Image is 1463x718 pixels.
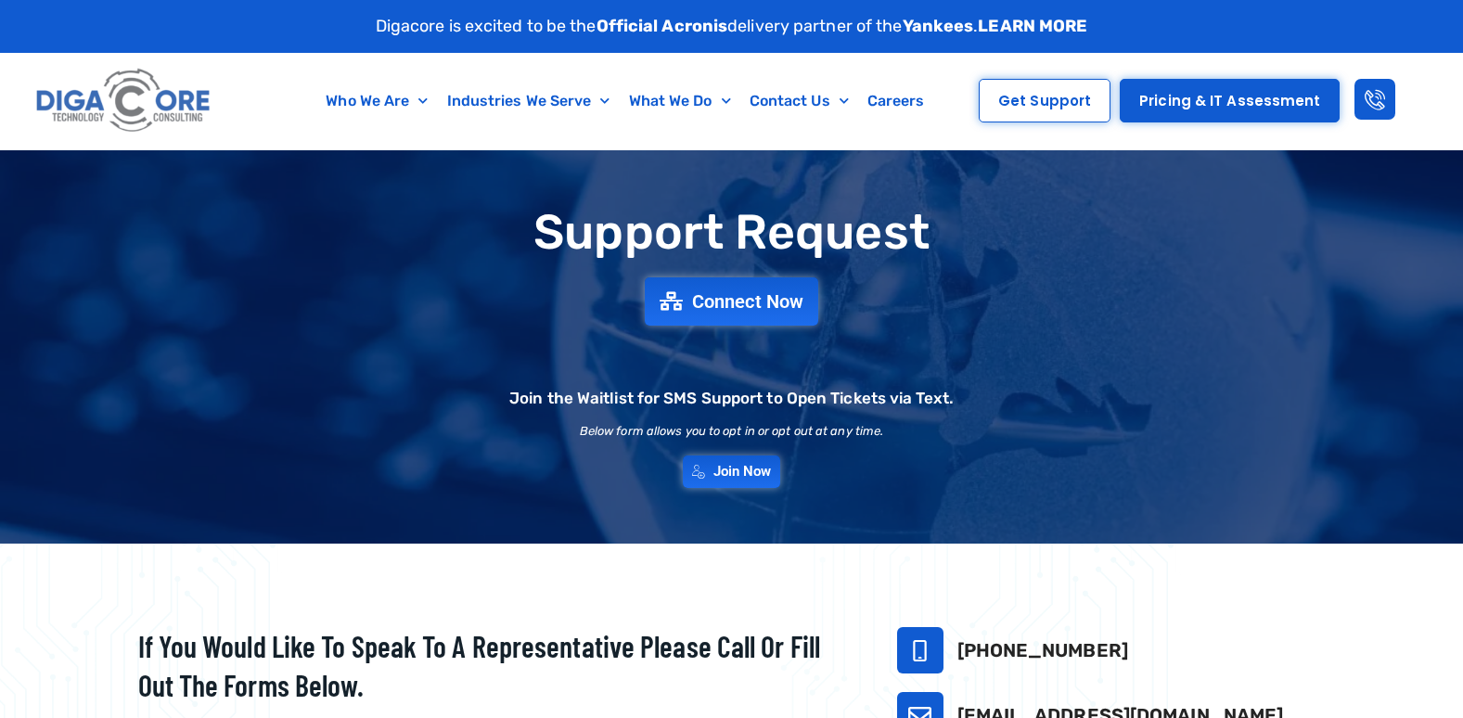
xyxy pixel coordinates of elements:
strong: Official Acronis [597,16,728,36]
p: Digacore is excited to be the delivery partner of the . [376,14,1088,39]
a: Get Support [979,79,1110,122]
a: Join Now [683,455,781,488]
a: Pricing & IT Assessment [1120,79,1340,122]
span: Connect Now [692,292,803,311]
h1: Support Request [92,206,1372,259]
a: LEARN MORE [978,16,1087,36]
a: Who We Are [316,80,437,122]
span: Join Now [713,465,772,479]
a: Careers [858,80,934,122]
strong: Yankees [903,16,974,36]
a: What We Do [620,80,740,122]
h2: Below form allows you to opt in or opt out at any time. [580,425,884,437]
span: Get Support [998,94,1091,108]
img: Digacore logo 1 [32,62,216,140]
a: Industries We Serve [438,80,620,122]
a: Connect Now [645,277,818,326]
nav: Menu [292,80,957,122]
a: [PHONE_NUMBER] [957,639,1128,661]
span: Pricing & IT Assessment [1139,94,1320,108]
h2: Join the Waitlist for SMS Support to Open Tickets via Text. [509,391,954,406]
h2: If you would like to speak to a representative please call or fill out the forms below. [138,627,851,704]
a: 732-646-5725 [897,627,943,673]
a: Contact Us [740,80,858,122]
